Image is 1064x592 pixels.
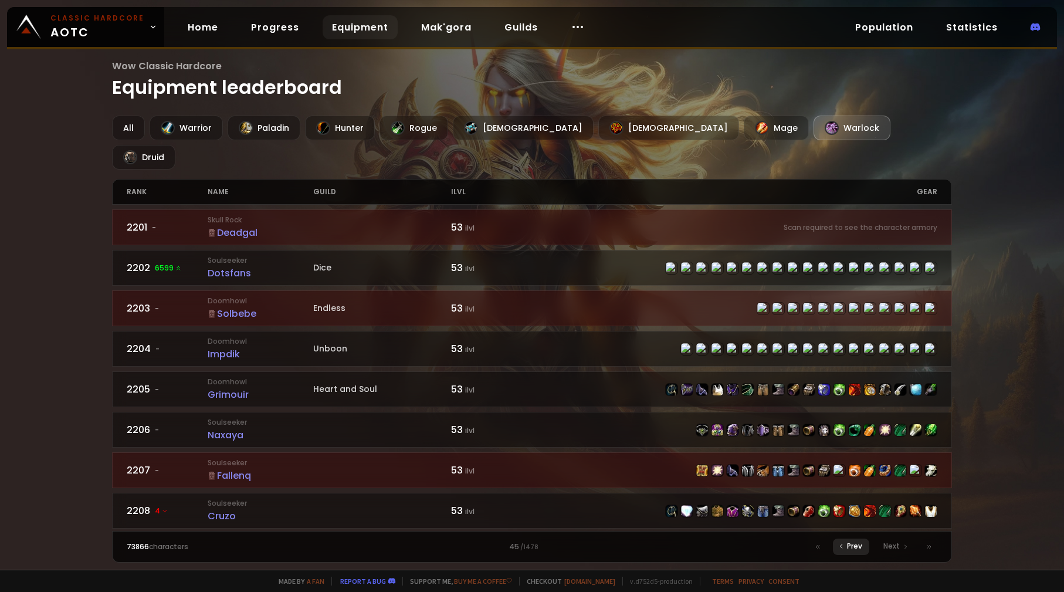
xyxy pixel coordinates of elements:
div: Naxaya [208,428,313,442]
img: item-17773 [681,384,693,395]
img: item-10064 [757,384,769,395]
img: item-11822 [788,424,799,436]
a: Privacy [738,577,764,586]
img: item-11122 [864,424,876,436]
small: Scan required to see the character armory [784,222,937,233]
a: Consent [768,577,799,586]
img: item-10172 [727,424,738,436]
img: item-18082 [910,424,921,436]
div: Mage [744,116,809,140]
div: 2203 [127,301,208,316]
div: Solbebe [208,306,313,321]
img: item-13004 [910,505,921,517]
div: Druid [112,145,175,170]
a: Mak'gora [412,15,481,39]
span: - [155,465,159,476]
img: item-18407 [803,505,815,517]
div: Unboon [313,343,451,355]
div: 45 [330,542,735,552]
div: 2201 [127,220,208,235]
small: Doomhowl [208,336,313,347]
img: item-12103 [711,465,723,476]
span: Prev [847,541,862,552]
a: Statistics [937,15,1007,39]
a: Report a bug [340,577,386,586]
div: Endless [313,302,451,314]
img: item-16702 [742,505,754,517]
span: - [155,384,159,395]
div: Impdik [208,347,313,361]
div: Paladin [228,116,300,140]
a: 2207-SoulseekerFallenq53 ilvlitem-9470item-12103item-11624item-20642item-16975item-13170item-1810... [112,452,952,488]
small: ilvl [465,466,475,476]
img: item-14136 [727,384,738,395]
img: item-11624 [727,465,738,476]
img: item-19121 [894,424,906,436]
div: Fallenq [208,468,313,483]
a: 2203-DoomhowlSolbebeEndless53 ilvlitem-9796item-14158item-6570item-15449item-3065item-9793item-16... [112,290,952,326]
div: guild [313,180,451,204]
div: 53 [451,382,532,397]
span: Checkout [519,577,615,586]
small: ilvl [465,263,475,273]
div: 53 [451,422,532,437]
div: [DEMOGRAPHIC_DATA] [598,116,739,140]
div: Warlock [814,116,890,140]
img: item-21318 [803,384,815,395]
div: Dice [313,262,451,274]
div: Dotsfans [208,266,313,280]
img: item-859 [711,505,723,517]
a: 2201-Skull RockDeadgal53 ilvlScan required to see the character armory [112,209,952,245]
span: - [155,344,160,354]
img: item-16703 [788,505,799,517]
a: 22026599 SoulseekerDotsfansDice53 ilvlitem-9470item-17707item-13013item-2575item-14136item-16702i... [112,250,952,286]
img: item-10739 [818,505,830,517]
img: item-11122 [864,465,876,476]
img: item-4328 [742,384,754,395]
div: 2206 [127,422,208,437]
img: item-17739 [879,505,891,517]
div: [DEMOGRAPHIC_DATA] [453,116,594,140]
span: 4 [155,506,168,516]
img: item-13938 [925,465,937,476]
img: item-5107 [711,384,723,395]
a: Progress [242,15,309,39]
span: - [152,222,156,233]
div: 53 [451,463,532,478]
div: name [208,180,313,204]
img: item-16703 [803,465,815,476]
img: item-17707 [681,505,693,517]
img: item-21318 [818,465,830,476]
img: item-11822 [772,384,784,395]
img: item-2820 [864,384,876,395]
img: item-10504 [666,384,677,395]
img: item-9470 [696,465,708,476]
a: Population [846,15,923,39]
div: 2202 [127,261,208,275]
img: item-7722 [711,424,723,436]
img: item-18534 [894,505,906,517]
img: item-16703 [803,424,815,436]
small: ilvl [465,385,475,395]
h1: Equipment leaderboard [112,59,952,102]
img: item-10504 [666,505,677,517]
small: ilvl [465,344,475,354]
img: item-7553 [833,424,845,436]
div: Deadgal [208,225,313,240]
small: ilvl [465,425,475,435]
a: 2204-DoomhowlImpdikUnboon53 ilvlitem-14111item-17707item-14633item-6136item-14106item-16806item-8... [112,331,952,367]
div: 53 [451,220,532,235]
div: 2207 [127,463,208,478]
small: Soulseeker [208,255,313,266]
div: Grimouir [208,387,313,402]
img: item-10836 [925,424,937,436]
img: item-19121 [894,465,906,476]
img: item-11904 [910,384,921,395]
img: item-11908 [772,505,784,517]
a: 2206-SoulseekerNaxaya53 ilvlitem-17715item-7722item-10172item-10065item-11662item-7519item-11822i... [112,412,952,448]
small: Soulseeker [208,458,313,468]
img: item-10253 [696,505,708,517]
span: - [155,425,159,435]
span: 6599 [155,263,182,273]
img: item-17774 [879,424,891,436]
